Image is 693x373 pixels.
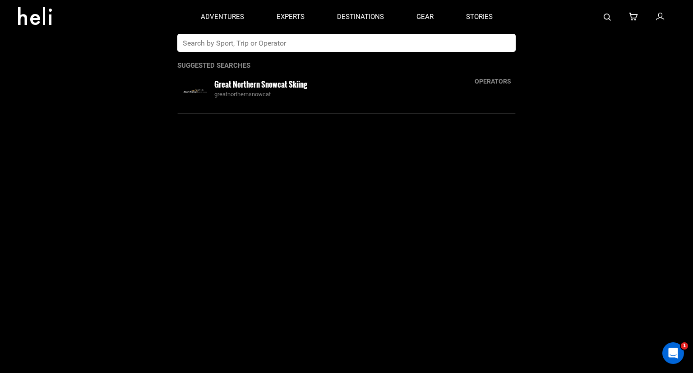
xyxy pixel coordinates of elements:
[604,14,611,21] img: search-bar-icon.svg
[180,79,210,104] img: images
[214,79,307,90] small: Great Northern Snowcat Skiing
[177,61,516,70] p: Suggested Searches
[277,12,305,22] p: experts
[470,77,516,86] div: operators
[201,12,244,22] p: adventures
[337,12,384,22] p: destinations
[177,34,497,52] input: Search by Sport, Trip or Operator
[681,342,688,350] span: 1
[214,90,513,98] div: greatnorthernsnowcat
[662,342,684,364] iframe: Intercom live chat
